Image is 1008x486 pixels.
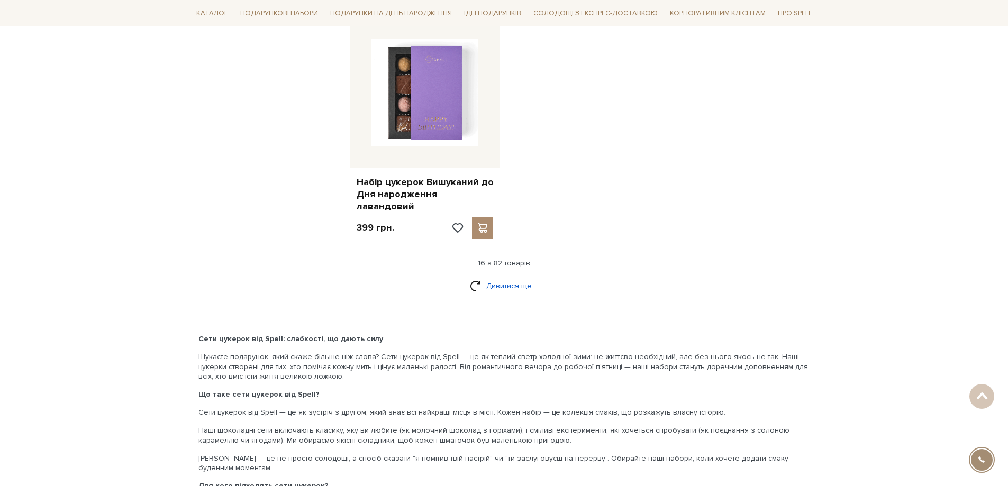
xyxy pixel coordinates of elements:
p: Наші шоколадні сети включають класику, яку ви любите (як молочний шоколад з горіхами), і сміливі ... [198,426,810,445]
div: 16 з 82 товарів [188,259,821,268]
p: 399 грн. [357,222,394,234]
a: Подарунки на День народження [326,5,456,22]
a: Ідеї подарунків [460,5,525,22]
a: Подарункові набори [236,5,322,22]
p: Шукаєте подарунок, який скаже більше ніж слова? Сети цукерок від Spell — це як теплий светр холод... [198,352,810,381]
a: Набір цукерок Вишуканий до Дня народження лавандовий [357,176,494,213]
a: Дивитися ще [470,277,539,295]
a: Каталог [192,5,232,22]
p: Сети цукерок від Spell — це як зустріч з другом, який знає всі найкращі місця в місті. Кожен набі... [198,408,810,417]
b: Сети цукерок від Spell: слабкості, що дають силу [198,334,383,343]
p: [PERSON_NAME] — це не просто солодощі, а спосіб сказати "я помітив твій настрій" чи "ти заслугову... [198,454,810,473]
a: Корпоративним клієнтам [666,5,770,22]
a: Про Spell [774,5,816,22]
a: Солодощі з експрес-доставкою [529,4,662,22]
b: Що таке сети цукерок від Spell? [198,390,320,399]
